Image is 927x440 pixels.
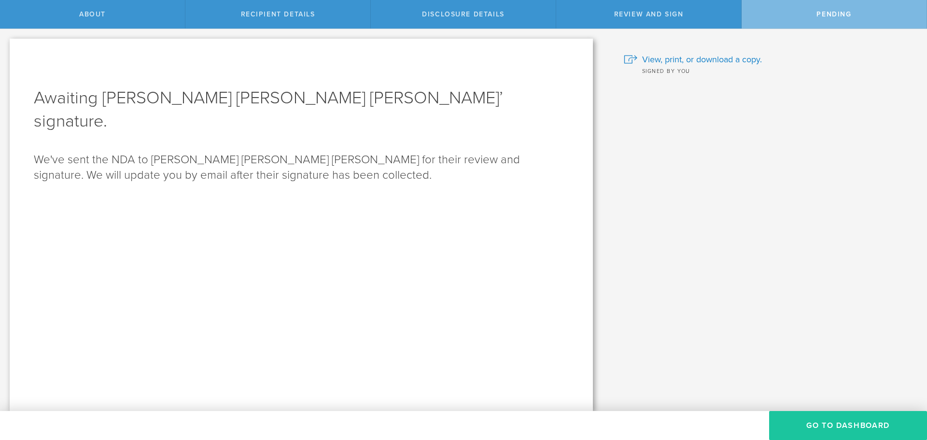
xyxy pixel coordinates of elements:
span: Disclosure details [422,10,505,18]
span: View, print, or download a copy. [642,53,762,66]
button: Go to dashboard [769,411,927,440]
span: Recipient details [241,10,315,18]
span: Review and sign [614,10,684,18]
div: Signed by you [624,66,913,75]
p: We've sent the NDA to [PERSON_NAME] [PERSON_NAME] [PERSON_NAME] for their review and signature. W... [34,152,569,183]
span: Pending [816,10,851,18]
iframe: Chat Widget [879,365,927,411]
span: About [79,10,106,18]
h1: Awaiting [PERSON_NAME] [PERSON_NAME] [PERSON_NAME]’ signature. [34,86,569,133]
